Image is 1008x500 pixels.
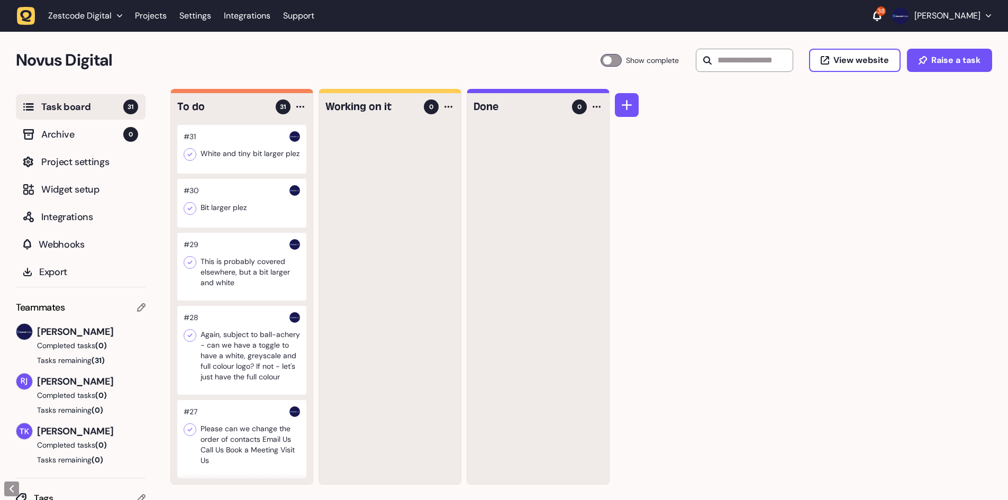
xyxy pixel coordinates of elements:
[626,54,679,67] span: Show complete
[95,390,107,400] span: (0)
[123,99,138,114] span: 31
[37,424,146,439] span: [PERSON_NAME]
[289,131,300,142] img: Harry Robinson
[577,102,582,112] span: 0
[429,102,433,112] span: 0
[914,11,980,21] p: [PERSON_NAME]
[16,259,146,285] button: Export
[39,265,138,279] span: Export
[39,237,138,252] span: Webhooks
[95,440,107,450] span: (0)
[179,6,211,25] a: Settings
[37,324,146,339] span: [PERSON_NAME]
[16,390,137,401] button: Completed tasks(0)
[48,11,112,21] span: Zestcode Digital
[16,94,146,120] button: Task board31
[95,341,107,350] span: (0)
[16,440,137,450] button: Completed tasks(0)
[92,405,103,415] span: (0)
[16,149,146,175] button: Project settings
[41,154,138,169] span: Project settings
[41,127,123,142] span: Archive
[289,406,300,417] img: Harry Robinson
[16,405,146,415] button: Tasks remaining(0)
[92,455,103,465] span: (0)
[16,340,137,351] button: Completed tasks(0)
[325,99,416,114] h4: Working on it
[283,11,314,21] a: Support
[123,127,138,142] span: 0
[135,6,167,25] a: Projects
[931,56,980,65] span: Raise a task
[41,99,123,114] span: Task board
[833,56,889,65] span: View website
[16,204,146,230] button: Integrations
[177,99,268,114] h4: To do
[16,300,65,315] span: Teammates
[809,49,901,72] button: View website
[876,6,886,16] div: 38
[41,210,138,224] span: Integrations
[289,239,300,250] img: Harry Robinson
[16,232,146,257] button: Webhooks
[16,48,601,73] h2: Novus Digital
[16,355,146,366] button: Tasks remaining(31)
[92,356,105,365] span: (31)
[289,312,300,323] img: Harry Robinson
[16,423,32,439] img: Thomas Karagkounis
[37,374,146,389] span: [PERSON_NAME]
[16,374,32,389] img: Riki-leigh Jones
[907,49,992,72] button: Raise a task
[16,324,32,340] img: Harry Robinson
[224,6,270,25] a: Integrations
[892,7,909,24] img: Harry Robinson
[280,102,286,112] span: 31
[289,185,300,196] img: Harry Robinson
[17,6,129,25] button: Zestcode Digital
[16,177,146,202] button: Widget setup
[892,7,991,24] button: [PERSON_NAME]
[41,182,138,197] span: Widget setup
[16,122,146,147] button: Archive0
[16,454,146,465] button: Tasks remaining(0)
[474,99,565,114] h4: Done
